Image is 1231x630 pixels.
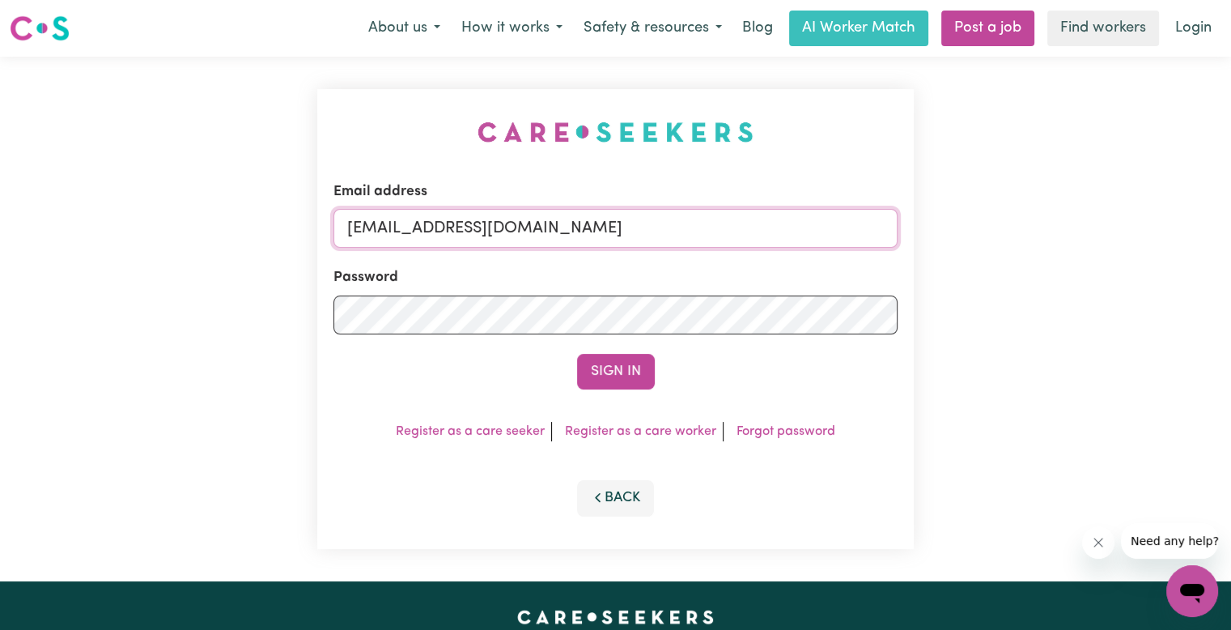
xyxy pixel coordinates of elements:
iframe: Message from company [1121,523,1218,559]
a: Post a job [941,11,1034,46]
button: How it works [451,11,573,45]
a: Blog [732,11,783,46]
a: Login [1165,11,1221,46]
input: Email address [333,209,898,248]
button: Back [577,480,655,516]
a: AI Worker Match [789,11,928,46]
a: Register as a care worker [565,425,716,438]
iframe: Close message [1082,526,1114,559]
a: Careseekers home page [517,611,714,624]
iframe: Button to launch messaging window [1166,565,1218,617]
a: Forgot password [736,425,835,438]
button: Safety & resources [573,11,732,45]
a: Find workers [1047,11,1159,46]
span: Need any help? [10,11,98,24]
button: About us [358,11,451,45]
label: Password [333,267,398,288]
label: Email address [333,181,427,202]
button: Sign In [577,354,655,389]
a: Careseekers logo [10,10,70,47]
a: Register as a care seeker [396,425,545,438]
img: Careseekers logo [10,14,70,43]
